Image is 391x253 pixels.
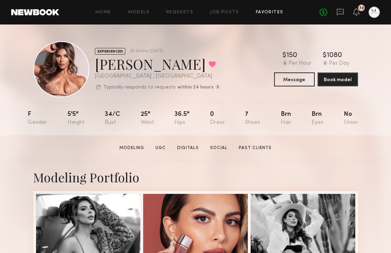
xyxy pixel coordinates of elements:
div: 72 [359,6,364,10]
a: Models [128,10,149,15]
a: UGC [153,145,169,151]
button: Book model [317,72,358,86]
b: within 24 hours [177,85,214,90]
div: Per Day [329,61,349,67]
a: Social [207,145,230,151]
a: Digitals [174,145,202,151]
div: 7 [245,111,260,126]
div: Brn [281,111,291,126]
div: 1080 [327,52,342,59]
div: F [28,111,47,126]
div: 5'5" [68,111,84,126]
div: No [344,111,358,126]
a: Requests [166,10,193,15]
button: Message [274,72,315,86]
div: [PERSON_NAME] [95,55,220,73]
a: Past Clients [236,145,274,151]
a: Home [96,10,111,15]
p: Typically responds to requests [104,85,176,90]
a: Favorites [256,10,284,15]
div: 0 [210,111,225,126]
div: Modeling Portfolio [33,169,358,185]
div: 25" [141,111,154,126]
div: EXPERIENCED [95,48,125,55]
div: $ [282,52,286,59]
div: [GEOGRAPHIC_DATA] , [GEOGRAPHIC_DATA] [95,73,220,79]
div: 150 [286,52,297,59]
a: Modeling [117,145,147,151]
div: Online [DATE] [135,49,163,54]
div: 34/c [105,111,120,126]
div: 36.5" [174,111,189,126]
div: Per Hour [289,61,312,67]
div: $ [323,52,327,59]
div: Brn [312,111,323,126]
a: Job Posts [210,10,239,15]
